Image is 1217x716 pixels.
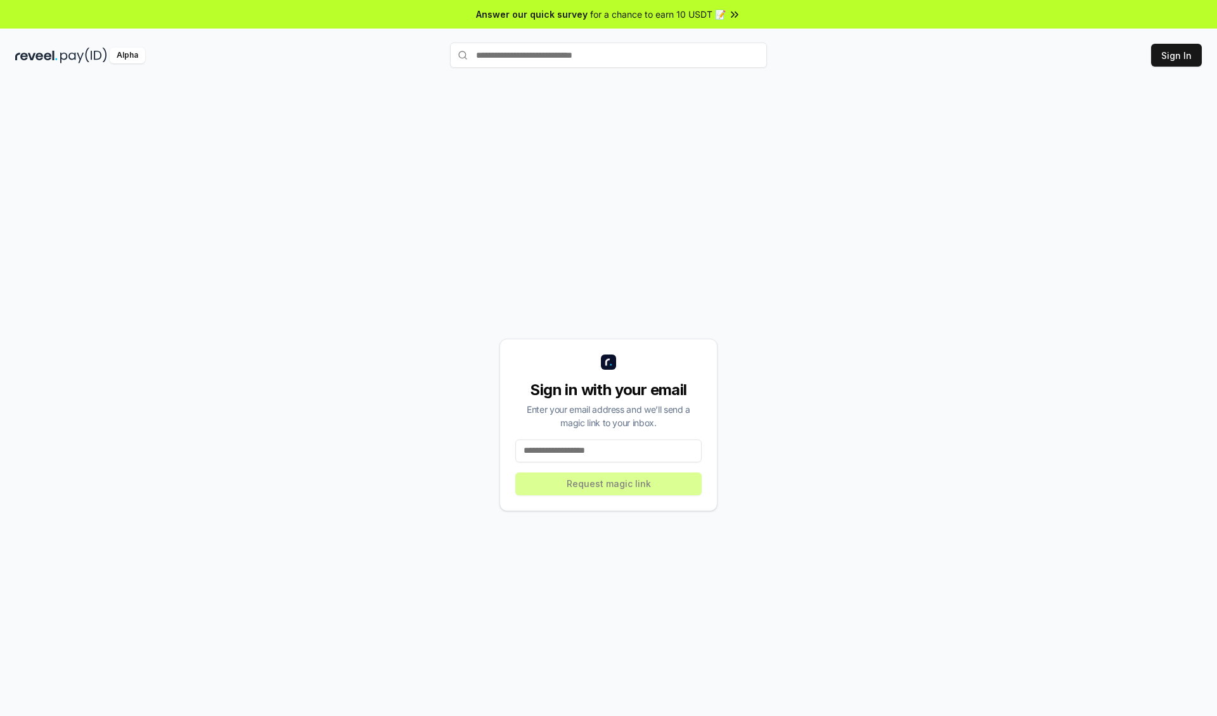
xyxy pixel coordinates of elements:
div: Enter your email address and we’ll send a magic link to your inbox. [515,403,702,429]
button: Sign In [1151,44,1202,67]
div: Sign in with your email [515,380,702,400]
span: for a chance to earn 10 USDT 📝 [590,8,726,21]
img: pay_id [60,48,107,63]
img: logo_small [601,355,616,370]
span: Answer our quick survey [476,8,588,21]
img: reveel_dark [15,48,58,63]
div: Alpha [110,48,145,63]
